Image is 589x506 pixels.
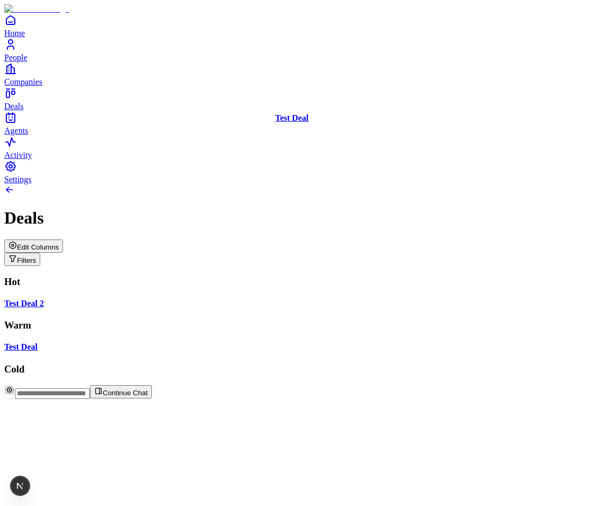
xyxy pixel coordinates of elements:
a: Test Deal 2 [4,299,585,308]
button: Open natural language filter [4,253,40,266]
button: Continue Chat [90,385,152,398]
span: People [4,53,28,62]
h3: Cold [4,363,585,375]
a: Activity [4,136,585,159]
a: Settings [4,160,585,184]
a: Test Deal [4,342,585,352]
a: Agents [4,111,585,135]
a: Test Deal [275,113,470,123]
button: Edit Columns [4,239,63,253]
span: Deals [4,102,23,111]
span: Settings [4,175,32,184]
div: Continue Chat [4,385,585,399]
a: Companies [4,63,585,86]
span: Continue Chat [103,389,148,397]
h1: Deals [4,208,585,228]
span: Agents [4,126,28,135]
img: Item Brain Logo [4,4,69,14]
span: Activity [4,150,32,159]
a: People [4,38,585,62]
h3: Warm [4,319,585,331]
span: Home [4,29,25,38]
div: Open natural language filter [4,253,585,266]
span: Companies [4,77,42,86]
h3: Hot [4,276,585,288]
span: Edit Columns [17,243,59,251]
a: Deals [4,87,585,111]
a: Home [4,14,585,38]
